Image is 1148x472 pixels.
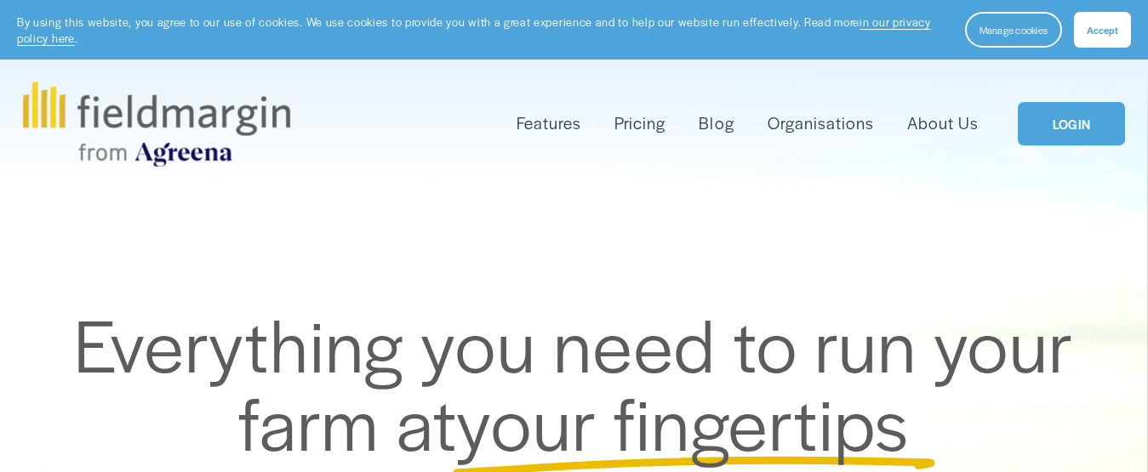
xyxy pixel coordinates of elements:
[1087,23,1118,37] span: Accept
[17,14,931,46] a: in our privacy policy here
[1074,12,1131,48] button: Accept
[23,82,290,167] img: fieldmargin.com
[517,111,581,135] span: Features
[768,110,874,137] a: Organisations
[907,110,979,137] a: About Us
[456,370,910,472] span: your fingertips
[74,292,1091,472] span: Everything you need to run your farm at
[614,110,665,137] a: Pricing
[980,23,1048,37] span: Manage cookies
[517,110,581,137] a: folder dropdown
[699,110,734,137] a: Blog
[965,12,1062,48] button: Manage cookies
[1018,102,1125,145] a: LOGIN
[17,14,948,47] p: By using this website, you agree to our use of cookies. We use cookies to provide you with a grea...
